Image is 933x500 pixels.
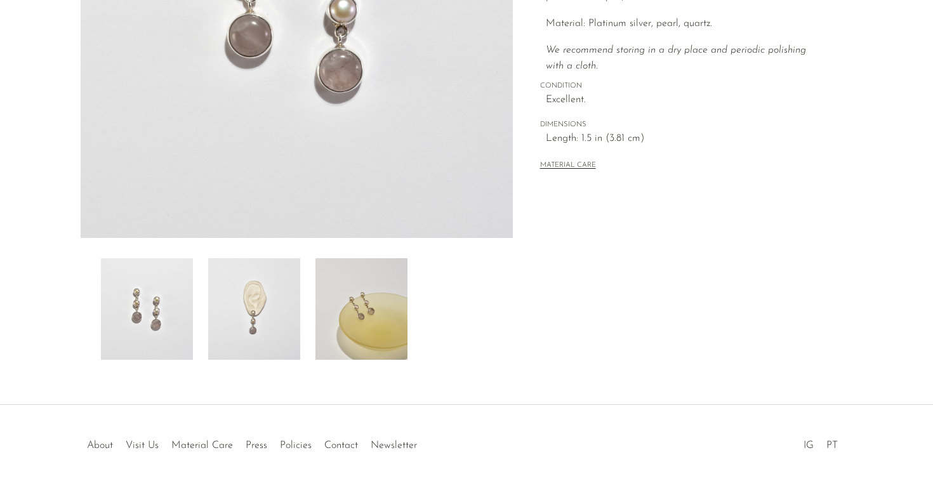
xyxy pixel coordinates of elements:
a: Contact [324,440,358,451]
span: Excellent. [546,92,826,109]
span: CONDITION [540,81,826,92]
ul: Quick links [81,430,423,454]
p: Material: Platinum silver, pearl, quartz. [546,16,826,32]
a: Material Care [171,440,233,451]
a: PT [826,440,838,451]
a: Press [246,440,267,451]
span: Length: 1.5 in (3.81 cm) [546,131,826,147]
img: Pearl Quartz Drop Earrings [208,258,300,360]
span: DIMENSIONS [540,119,826,131]
img: Pearl Quartz Drop Earrings [101,258,193,360]
a: Visit Us [126,440,159,451]
button: MATERIAL CARE [540,161,596,171]
ul: Social Medias [797,430,844,454]
i: We recommend storing in a dry place and periodic polishing with a cloth. [546,45,806,72]
a: IG [804,440,814,451]
a: About [87,440,113,451]
a: Policies [280,440,312,451]
img: Pearl Quartz Drop Earrings [315,258,407,360]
